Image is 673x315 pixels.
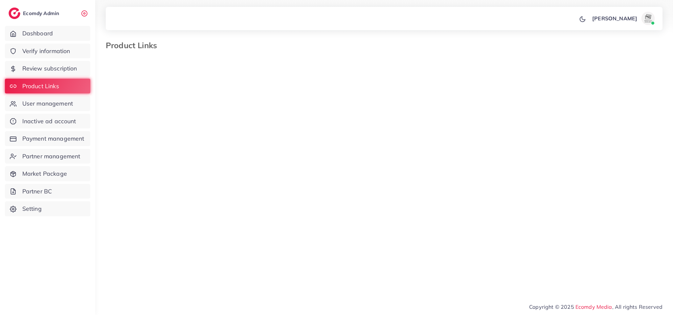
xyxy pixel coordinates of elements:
[5,201,90,216] a: Setting
[22,99,73,108] span: User management
[22,134,84,143] span: Payment management
[22,47,70,55] span: Verify information
[529,303,662,311] span: Copyright © 2025
[22,152,80,161] span: Partner management
[641,12,655,25] img: avatar
[575,304,612,310] a: Ecomdy Media
[5,79,90,94] a: Product Links
[9,8,61,19] a: logoEcomdy Admin
[5,114,90,129] a: Inactive ad account
[5,26,90,41] a: Dashboard
[5,149,90,164] a: Partner management
[22,187,52,196] span: Partner BC
[22,64,77,73] span: Review subscription
[22,169,67,178] span: Market Package
[22,29,53,38] span: Dashboard
[589,12,657,25] a: [PERSON_NAME]avatar
[22,82,59,90] span: Product Links
[9,8,20,19] img: logo
[5,96,90,111] a: User management
[23,10,61,16] h2: Ecomdy Admin
[22,205,42,213] span: Setting
[106,41,162,50] h3: Product Links
[612,303,662,311] span: , All rights Reserved
[592,14,637,22] p: [PERSON_NAME]
[5,61,90,76] a: Review subscription
[5,44,90,59] a: Verify information
[5,166,90,181] a: Market Package
[5,131,90,146] a: Payment management
[22,117,76,126] span: Inactive ad account
[5,184,90,199] a: Partner BC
